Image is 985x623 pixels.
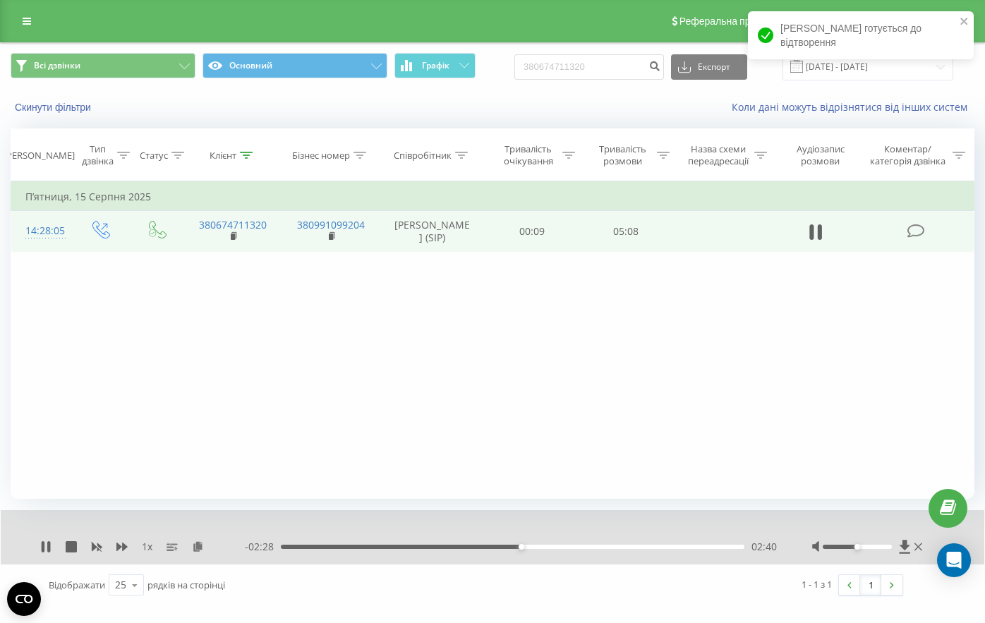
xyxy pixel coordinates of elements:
div: [PERSON_NAME] готується до відтворення [748,11,974,59]
div: 14:28:05 [25,217,57,245]
span: 1 x [142,540,152,554]
td: 05:08 [579,211,672,252]
div: 1 - 1 з 1 [802,577,832,591]
button: Open CMP widget [7,582,41,616]
div: Accessibility label [854,544,860,550]
div: [PERSON_NAME] [4,150,75,162]
button: Скинути фільтри [11,101,98,114]
div: Accessibility label [519,544,524,550]
div: Тривалість розмови [591,143,653,167]
span: Реферальна програма [679,16,783,27]
td: 00:09 [485,211,579,252]
div: Бізнес номер [292,150,350,162]
div: Тривалість очікування [497,143,559,167]
a: 1 [860,575,881,595]
td: [PERSON_NAME] (SIP) [380,211,485,252]
div: Статус [140,150,168,162]
a: 380674711320 [199,218,267,231]
button: Графік [394,53,476,78]
button: close [960,16,969,29]
span: Графік [422,61,449,71]
button: Експорт [671,54,747,80]
div: Співробітник [394,150,452,162]
span: - 02:28 [245,540,281,554]
div: 25 [115,578,126,592]
span: Всі дзвінки [34,60,80,71]
span: рядків на сторінці [147,579,225,591]
td: П’ятниця, 15 Серпня 2025 [11,183,974,211]
div: Аудіозапис розмови [783,143,857,167]
button: Основний [203,53,387,78]
div: Тип дзвінка [82,143,114,167]
a: 380991099204 [297,218,365,231]
div: Коментар/категорія дзвінка [866,143,949,167]
span: 02:40 [751,540,777,554]
div: Клієнт [210,150,236,162]
button: Всі дзвінки [11,53,195,78]
a: Коли дані можуть відрізнятися вiд інших систем [732,100,974,114]
input: Пошук за номером [514,54,664,80]
div: Назва схеми переадресації [686,143,751,167]
div: Open Intercom Messenger [937,543,971,577]
span: Відображати [49,579,105,591]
